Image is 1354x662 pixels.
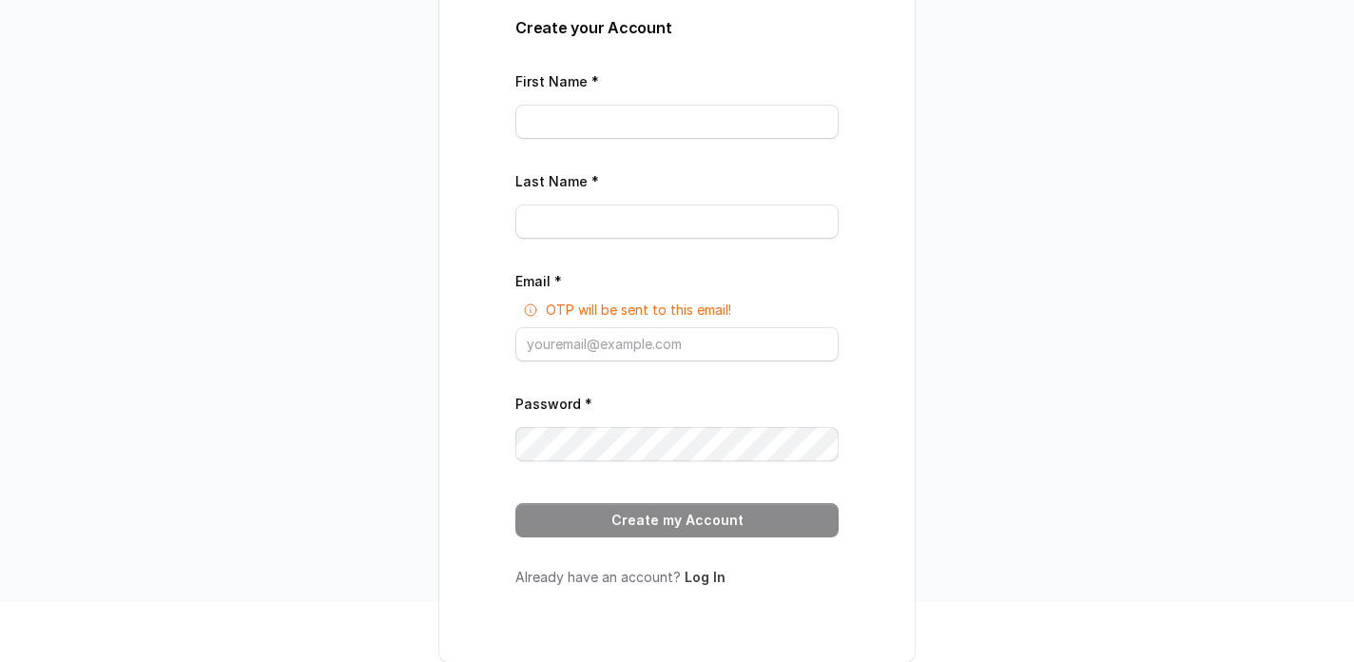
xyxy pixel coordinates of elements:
[515,568,839,587] p: Already have an account?
[515,396,592,412] label: Password *
[515,503,839,537] button: Create my Account
[515,16,839,39] h3: Create your Account
[685,569,725,585] a: Log In
[515,273,562,289] label: Email *
[546,301,731,320] p: OTP will be sent to this email!
[515,73,599,89] label: First Name *
[515,173,599,189] label: Last Name *
[515,327,839,361] input: youremail@example.com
